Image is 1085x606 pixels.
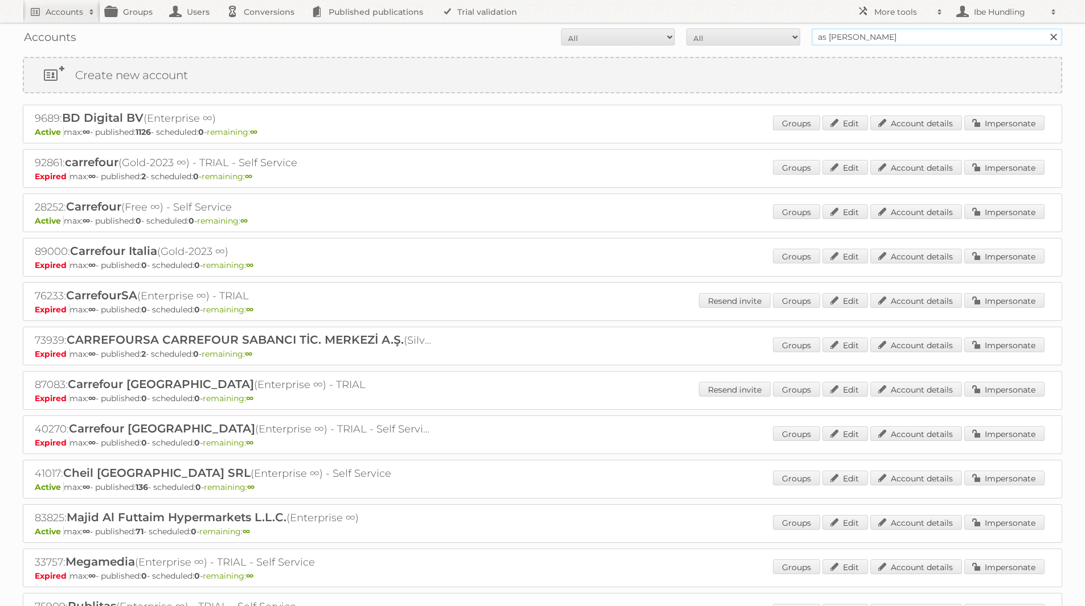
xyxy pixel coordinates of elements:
h2: 89000: (Gold-2023 ∞) [35,244,433,259]
strong: 0 [136,216,141,226]
strong: ∞ [247,482,255,492]
h2: 33757: (Enterprise ∞) - TRIAL - Self Service [35,555,433,570]
span: Active [35,216,64,226]
a: Impersonate [964,204,1045,219]
strong: ∞ [88,171,96,182]
a: Impersonate [964,293,1045,308]
a: Edit [822,337,868,352]
span: Expired [35,349,69,359]
h2: 87083: (Enterprise ∞) - TRIAL [35,377,433,392]
strong: ∞ [246,260,253,270]
a: Groups [773,471,820,485]
strong: 0 [194,260,200,270]
strong: 0 [189,216,194,226]
p: max: - published: - scheduled: - [35,216,1050,226]
a: Edit [822,293,868,308]
h2: 76233: (Enterprise ∞) - TRIAL [35,288,433,303]
span: remaining: [203,304,253,315]
a: Groups [773,337,820,352]
p: max: - published: - scheduled: - [35,127,1050,137]
h2: 83825: (Enterprise ∞) [35,510,433,525]
span: remaining: [203,393,253,403]
a: Account details [870,249,962,263]
a: Groups [773,426,820,441]
span: Active [35,127,64,137]
h2: 92861: (Gold-2023 ∞) - TRIAL - Self Service [35,155,433,170]
p: max: - published: - scheduled: - [35,393,1050,403]
span: remaining: [202,349,252,359]
strong: 1126 [136,127,151,137]
p: max: - published: - scheduled: - [35,438,1050,448]
span: remaining: [197,216,248,226]
strong: ∞ [245,349,252,359]
span: remaining: [203,438,253,448]
p: max: - published: - scheduled: - [35,349,1050,359]
strong: ∞ [245,171,252,182]
strong: ∞ [246,571,253,581]
strong: ∞ [240,216,248,226]
a: Edit [822,204,868,219]
strong: 136 [136,482,148,492]
h2: 40270: (Enterprise ∞) - TRIAL - Self Service [35,422,433,436]
strong: 2 [141,171,146,182]
a: Resend invite [699,382,771,397]
strong: 0 [193,349,199,359]
strong: ∞ [83,526,90,537]
a: Impersonate [964,249,1045,263]
a: Groups [773,160,820,175]
span: Carrefour Italia [70,244,157,258]
strong: 0 [195,482,201,492]
strong: 2 [141,349,146,359]
strong: ∞ [246,393,253,403]
span: Megamedia [65,555,135,568]
a: Create new account [24,58,1061,92]
strong: ∞ [88,393,96,403]
strong: 0 [194,304,200,315]
strong: ∞ [88,304,96,315]
span: Expired [35,260,69,270]
a: Account details [870,337,962,352]
a: Groups [773,293,820,308]
a: Account details [870,160,962,175]
strong: 0 [141,393,147,403]
a: Groups [773,382,820,397]
a: Edit [822,382,868,397]
p: max: - published: - scheduled: - [35,171,1050,182]
strong: ∞ [88,571,96,581]
strong: ∞ [88,438,96,448]
a: Edit [822,116,868,130]
span: remaining: [207,127,257,137]
a: Account details [870,426,962,441]
strong: 0 [194,393,200,403]
strong: 0 [194,438,200,448]
span: Carrefour [GEOGRAPHIC_DATA] [68,377,254,391]
strong: ∞ [83,482,90,492]
h2: 41017: (Enterprise ∞) - Self Service [35,466,433,481]
a: Impersonate [964,160,1045,175]
span: Majid Al Futtaim Hypermarkets L.L.C. [67,510,286,524]
a: Edit [822,249,868,263]
strong: ∞ [250,127,257,137]
a: Impersonate [964,515,1045,530]
strong: ∞ [88,260,96,270]
strong: 0 [141,304,147,315]
span: Carrefour [GEOGRAPHIC_DATA] [69,422,255,435]
h2: 73939: (Silver-2023 ∞) - TRIAL [35,333,433,348]
strong: ∞ [83,216,90,226]
strong: ∞ [246,304,253,315]
span: CarrefourSA [66,288,137,302]
a: Impersonate [964,337,1045,352]
a: Account details [870,204,962,219]
a: Account details [870,293,962,308]
h2: Accounts [46,6,83,18]
strong: 0 [141,438,147,448]
a: Resend invite [699,293,771,308]
strong: ∞ [83,127,90,137]
strong: 0 [191,526,196,537]
a: Groups [773,559,820,574]
h2: 9689: (Enterprise ∞) [35,111,433,126]
h2: 28252: (Free ∞) - Self Service [35,200,433,215]
strong: 0 [193,171,199,182]
a: Account details [870,382,962,397]
a: Edit [822,559,868,574]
